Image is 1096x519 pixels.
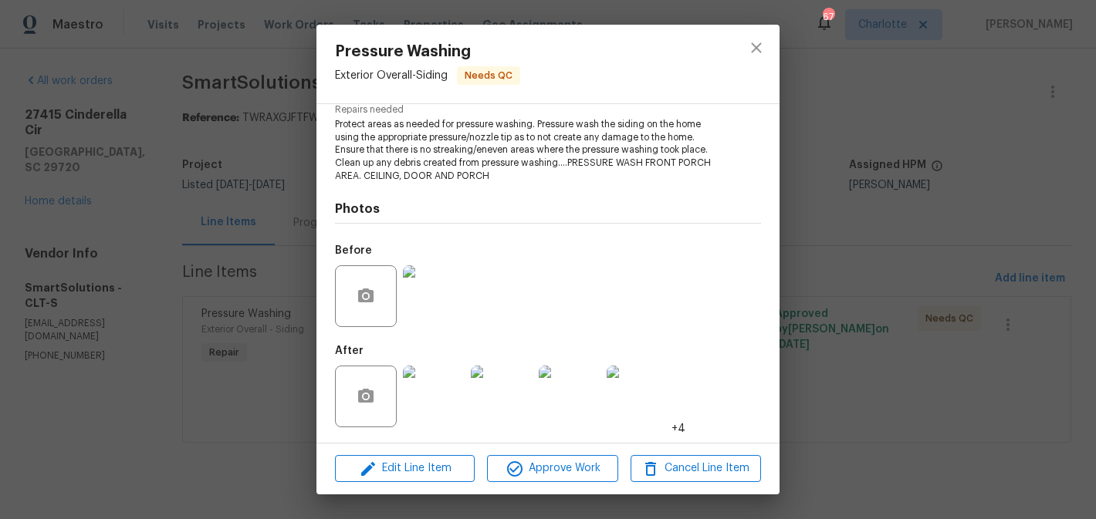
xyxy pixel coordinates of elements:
button: Edit Line Item [335,455,475,482]
span: Pressure Washing [335,43,520,60]
div: 67 [823,9,834,25]
button: Cancel Line Item [631,455,761,482]
h4: Photos [335,201,761,217]
span: Approve Work [492,459,613,478]
span: Cancel Line Item [635,459,756,478]
span: Edit Line Item [340,459,470,478]
button: Approve Work [487,455,617,482]
span: Repairs needed [335,105,761,115]
span: Protect areas as needed for pressure washing. Pressure wash the siding on the home using the appr... [335,118,719,183]
h5: Before [335,245,372,256]
span: +4 [671,421,685,436]
h5: After [335,345,364,356]
span: Exterior Overall - Siding [335,70,448,81]
span: Needs QC [458,68,519,83]
button: close [738,29,775,66]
